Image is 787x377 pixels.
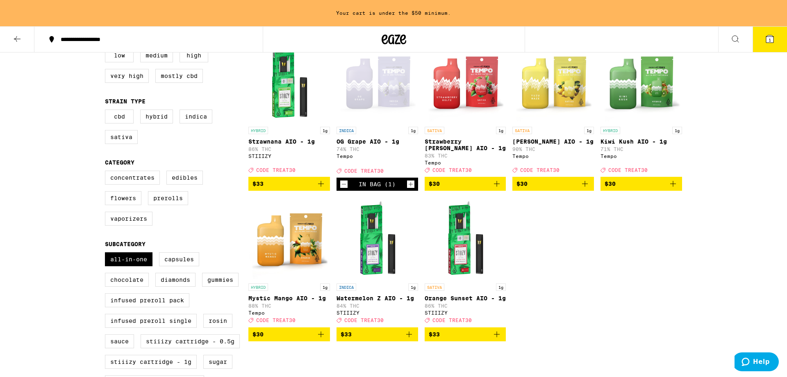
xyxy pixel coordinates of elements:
p: 1g [584,127,594,134]
p: Kiwi Kush AIO - 1g [600,138,682,145]
label: Infused Preroll Pack [105,293,189,307]
img: STIIIZY - Orange Sunset AIO - 1g [425,197,506,279]
label: Diamonds [155,273,196,287]
span: CODE TREAT30 [344,168,384,174]
p: 88% THC [248,303,330,308]
span: CODE TREAT30 [608,167,648,173]
span: $30 [252,331,264,338]
label: Infused Preroll Single [105,314,197,328]
span: $33 [252,181,264,187]
span: CODE TREAT30 [520,167,560,173]
legend: Subcategory [105,241,146,247]
label: Indica [180,110,212,123]
button: Add to bag [248,327,330,341]
a: Open page for Mystic Mango AIO - 1g from Tempo [248,197,330,327]
p: 86% THC [425,303,506,308]
label: Chocolate [105,273,149,287]
button: Increment [407,180,415,188]
div: STIIIZY [425,310,506,315]
p: Watermelon Z AIO - 1g [337,295,418,302]
button: Decrement [340,180,348,188]
button: Add to bag [337,327,418,341]
img: STIIIZY - Strawnana AIO - 1g [248,41,330,123]
label: Sauce [105,334,134,348]
a: Open page for Yuzu Haze AIO - 1g from Tempo [512,41,594,177]
label: Hybrid [140,110,173,123]
p: Strawnana AIO - 1g [248,138,330,145]
span: $30 [605,181,616,187]
label: STIIIZY Cartridge - 0.5g [141,334,240,348]
legend: Strain Type [105,98,146,105]
img: Tempo - Yuzu Haze AIO - 1g [512,41,594,123]
p: 90% THC [512,146,594,152]
button: Add to bag [248,177,330,191]
span: $30 [429,181,440,187]
span: CODE TREAT30 [256,318,296,323]
div: Tempo [425,160,506,165]
div: Tempo [337,153,418,159]
button: Add to bag [425,327,506,341]
p: 1g [408,127,418,134]
img: Tempo - Mystic Mango AIO - 1g [248,197,330,279]
p: 71% THC [600,146,682,152]
label: High [180,48,208,62]
p: SATIVA [425,127,444,134]
p: 74% THC [337,146,418,152]
a: Open page for Watermelon Z AIO - 1g from STIIIZY [337,197,418,327]
label: Low [105,48,134,62]
span: CODE TREAT30 [432,318,472,323]
div: In Bag (1) [359,181,396,187]
span: $33 [429,331,440,338]
p: 1g [408,283,418,291]
label: Medium [140,48,173,62]
label: All-In-One [105,252,152,266]
label: Concentrates [105,171,160,185]
label: STIIIZY Cartridge - 1g [105,355,197,369]
span: CODE TREAT30 [256,167,296,173]
div: Tempo [512,153,594,159]
img: Tempo - Kiwi Kush AIO - 1g [600,41,682,123]
p: 1g [496,127,506,134]
span: CODE TREAT30 [344,318,384,323]
label: Sativa [105,130,138,144]
a: Open page for Orange Sunset AIO - 1g from STIIIZY [425,197,506,327]
p: 1g [320,283,330,291]
button: Add to bag [512,177,594,191]
button: Add to bag [600,177,682,191]
label: Flowers [105,191,141,205]
p: 86% THC [248,146,330,152]
iframe: Opens a widget where you can find more information [735,352,779,373]
div: STIIIZY [337,310,418,315]
p: 83% THC [425,153,506,158]
p: HYBRID [600,127,620,134]
img: STIIIZY - Watermelon Z AIO - 1g [337,197,418,279]
a: Open page for OG Grape AIO - 1g from Tempo [337,41,418,178]
label: Capsules [159,252,199,266]
label: Mostly CBD [155,69,203,83]
span: $30 [516,181,528,187]
p: HYBRID [248,127,268,134]
a: Open page for Strawnana AIO - 1g from STIIIZY [248,41,330,177]
p: 1g [320,127,330,134]
label: Gummies [202,273,239,287]
label: Rosin [203,314,232,328]
span: CODE TREAT30 [432,167,472,173]
p: SATIVA [512,127,532,134]
p: 1g [496,283,506,291]
p: Mystic Mango AIO - 1g [248,295,330,302]
span: $33 [341,331,352,338]
div: STIIIZY [248,153,330,159]
label: Prerolls [148,191,188,205]
label: Very High [105,69,149,83]
label: Edibles [166,171,203,185]
a: Open page for Strawberry Beltz AIO - 1g from Tempo [425,41,506,177]
p: OG Grape AIO - 1g [337,138,418,145]
img: Tempo - Strawberry Beltz AIO - 1g [425,41,506,123]
button: Add to bag [425,177,506,191]
label: Sugar [203,355,232,369]
p: INDICA [337,283,356,291]
legend: Category [105,159,134,166]
p: 1g [672,127,682,134]
span: 1 [769,37,771,42]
